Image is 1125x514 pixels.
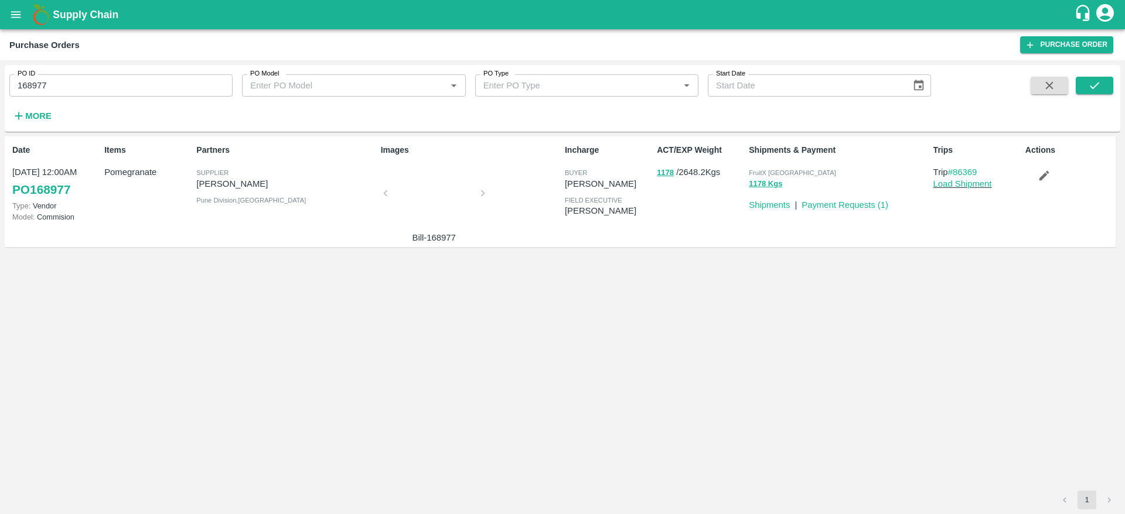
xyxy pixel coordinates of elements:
[12,211,100,222] p: Commision
[104,144,192,156] p: Items
[565,169,587,176] span: buyer
[104,166,192,179] p: Pomegranate
[246,78,427,93] input: Enter PO Model
[749,177,782,191] button: 1178 Kgs
[9,106,54,126] button: More
[1095,2,1116,27] div: account of current user
[679,78,694,93] button: Open
[53,6,1074,23] a: Supply Chain
[12,213,35,221] span: Model:
[908,74,930,97] button: Choose date
[196,177,376,190] p: [PERSON_NAME]
[12,200,100,211] p: Vendor
[657,144,744,156] p: ACT/EXP Weight
[749,144,928,156] p: Shipments & Payment
[1078,491,1096,509] button: page 1
[53,9,118,20] b: Supply Chain
[790,194,797,211] div: |
[12,166,100,179] p: [DATE] 12:00AM
[565,197,622,204] span: field executive
[390,231,478,244] p: Bill-168977
[749,169,836,176] span: FruitX [GEOGRAPHIC_DATA]
[12,179,70,200] a: PO168977
[657,166,744,179] p: / 2648.2 Kgs
[1020,36,1113,53] a: Purchase Order
[9,37,80,53] div: Purchase Orders
[196,197,306,204] span: Pune Division , [GEOGRAPHIC_DATA]
[381,144,560,156] p: Images
[29,3,53,26] img: logo
[657,166,674,180] button: 1178
[12,144,100,156] p: Date
[565,204,652,217] p: [PERSON_NAME]
[2,1,29,28] button: open drawer
[1025,144,1113,156] p: Actions
[196,169,229,176] span: Supplier
[565,177,652,190] p: [PERSON_NAME]
[250,69,279,78] label: PO Model
[1054,491,1120,509] nav: pagination navigation
[933,179,992,189] a: Load Shipment
[18,69,35,78] label: PO ID
[25,111,52,121] strong: More
[716,69,745,78] label: Start Date
[948,167,977,177] a: #86369
[802,200,888,210] a: Payment Requests (1)
[446,78,461,93] button: Open
[196,144,376,156] p: Partners
[565,144,652,156] p: Incharge
[708,74,903,97] input: Start Date
[933,166,1021,179] p: Trip
[12,201,30,210] span: Type:
[9,74,233,97] input: Enter PO ID
[479,78,660,93] input: Enter PO Type
[1074,4,1095,25] div: customer-support
[483,69,509,78] label: PO Type
[749,200,790,210] a: Shipments
[933,144,1021,156] p: Trips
